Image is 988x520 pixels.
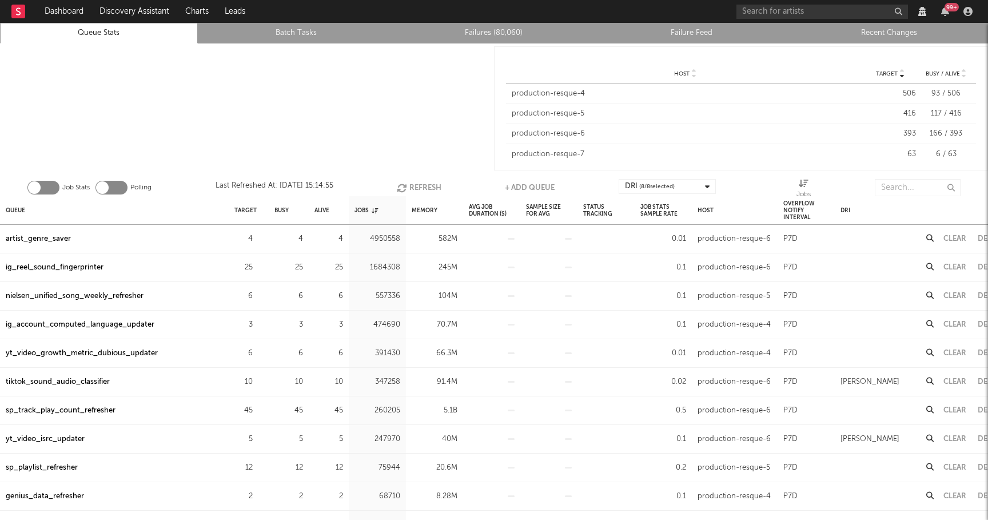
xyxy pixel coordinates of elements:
button: Clear [943,407,966,414]
div: Target [234,198,257,223]
div: 2 [234,490,253,503]
div: 557336 [354,289,400,303]
a: sp_playlist_refresher [6,461,78,475]
button: Clear [943,464,966,471]
div: 4950558 [354,232,400,246]
div: Job Stats Sample Rate [640,198,686,223]
label: Polling [130,181,152,194]
div: 260205 [354,404,400,418]
div: production-resque-6 [512,128,859,140]
div: 0.01 [640,347,686,360]
div: Status Tracking [583,198,629,223]
div: P7D [783,261,798,275]
div: 0.1 [640,490,686,503]
div: 8.28M [412,490,457,503]
div: 0.1 [640,289,686,303]
div: 40M [412,432,457,446]
div: 99 + [945,3,959,11]
div: yt_video_isrc_updater [6,432,85,446]
div: Avg Job Duration (s) [469,198,515,223]
a: Batch Tasks [204,26,389,40]
div: P7D [783,289,798,303]
span: ( 8 / 8 selected) [639,180,675,193]
div: 5 [234,432,253,446]
div: P7D [783,318,798,332]
span: Busy / Alive [926,70,960,77]
div: production-resque-6 [698,404,771,418]
div: 0.1 [640,432,686,446]
div: [PERSON_NAME] [840,375,899,389]
div: 6 [274,347,303,360]
div: Memory [412,198,437,223]
div: production-resque-4 [698,347,771,360]
a: genius_data_refresher [6,490,84,503]
div: 104M [412,289,457,303]
div: 70.7M [412,318,457,332]
a: Recent Changes [796,26,982,40]
div: 3 [314,318,343,332]
div: P7D [783,432,798,446]
div: 347258 [354,375,400,389]
div: 5.1B [412,404,457,418]
div: production-resque-5 [698,289,770,303]
a: tiktok_sound_audio_classifier [6,375,110,389]
div: [PERSON_NAME] [840,432,899,446]
a: ig_reel_sound_fingerprinter [6,261,103,275]
a: nielsen_unified_song_weekly_refresher [6,289,144,303]
div: Alive [314,198,329,223]
div: 6 [234,347,253,360]
div: 25 [234,261,253,275]
div: 0.1 [640,318,686,332]
span: Host [674,70,690,77]
div: 1684308 [354,261,400,275]
div: 63 [865,149,916,160]
div: 45 [274,404,303,418]
div: 3 [274,318,303,332]
div: 25 [274,261,303,275]
div: production-resque-5 [698,461,770,475]
div: 2 [274,490,303,503]
div: production-resque-6 [698,261,771,275]
a: artist_genre_saver [6,232,71,246]
label: Job Stats [62,181,90,194]
div: production-resque-7 [512,149,859,160]
div: DRI [840,198,850,223]
div: 4 [234,232,253,246]
div: 45 [234,404,253,418]
div: 391430 [354,347,400,360]
a: ig_account_computed_language_updater [6,318,154,332]
div: 91.4M [412,375,457,389]
div: 4 [314,232,343,246]
div: 0.01 [640,232,686,246]
div: P7D [783,461,798,475]
button: Clear [943,350,966,357]
div: Sample Size For Avg [526,198,572,223]
div: DRI [625,180,675,193]
div: P7D [783,232,798,246]
div: 68710 [354,490,400,503]
div: 582M [412,232,457,246]
div: Queue [6,198,25,223]
div: P7D [783,404,798,418]
div: Overflow Notify Interval [783,198,829,223]
button: Clear [943,235,966,243]
div: production-resque-6 [698,375,771,389]
div: 0.5 [640,404,686,418]
div: 12 [234,461,253,475]
div: 93 / 506 [922,88,970,100]
button: Clear [943,493,966,500]
a: yt_video_growth_metric_dubious_updater [6,347,158,360]
div: 10 [274,375,303,389]
div: production-resque-6 [698,432,771,446]
div: Jobs [354,198,378,223]
div: 393 [865,128,916,140]
div: Jobs [796,179,811,201]
div: 245M [412,261,457,275]
div: 4 [274,232,303,246]
div: production-resque-6 [698,232,771,246]
div: 66.3M [412,347,457,360]
div: 5 [274,432,303,446]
